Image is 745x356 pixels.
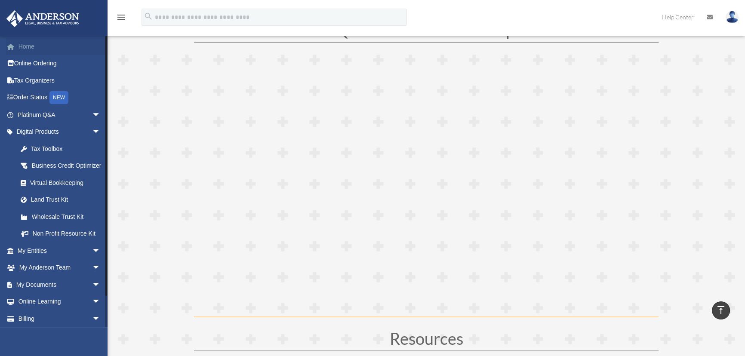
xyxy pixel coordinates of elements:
span: arrow_drop_down [92,276,109,294]
div: Virtual Bookkeeping [30,178,99,188]
a: Tax Toolbox [12,140,114,157]
a: Order StatusNEW [6,89,114,107]
span: arrow_drop_down [92,242,109,260]
span: arrow_drop_down [92,310,109,328]
a: menu [116,15,126,22]
a: My Entitiesarrow_drop_down [6,242,114,259]
h1: Resources [194,330,659,351]
a: Virtual Bookkeeping [12,174,109,191]
span: arrow_drop_down [92,123,109,141]
a: Land Trust Kit [12,191,114,209]
img: User Pic [726,11,739,23]
a: My Documentsarrow_drop_down [6,276,114,293]
i: menu [116,12,126,22]
div: Non Profit Resource Kit [30,228,103,239]
a: Wholesale Trust Kit [12,208,114,225]
img: Anderson Advisors Platinum Portal [4,10,82,27]
div: Wholesale Trust Kit [30,212,103,222]
a: Platinum Q&Aarrow_drop_down [6,106,114,123]
a: vertical_align_top [712,301,730,319]
div: Land Trust Kit [30,194,103,205]
a: Digital Productsarrow_drop_down [6,123,114,141]
i: search [144,12,153,21]
a: Tax Organizers [6,72,114,89]
div: Tax Toolbox [30,144,103,154]
div: NEW [49,91,68,104]
a: Home [6,38,114,55]
a: My Anderson Teamarrow_drop_down [6,259,114,276]
a: Billingarrow_drop_down [6,310,114,327]
iframe: Video 8 - QuickBooks Online Template [194,55,659,317]
span: arrow_drop_down [92,106,109,124]
a: Business Credit Optimizer [12,157,114,175]
span: arrow_drop_down [92,259,109,277]
div: Business Credit Optimizer [30,160,103,171]
a: Online Learningarrow_drop_down [6,293,114,310]
a: Non Profit Resource Kit [12,225,114,242]
a: Events Calendar [6,327,114,344]
a: Online Ordering [6,55,114,72]
i: vertical_align_top [716,305,726,315]
span: arrow_drop_down [92,293,109,311]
